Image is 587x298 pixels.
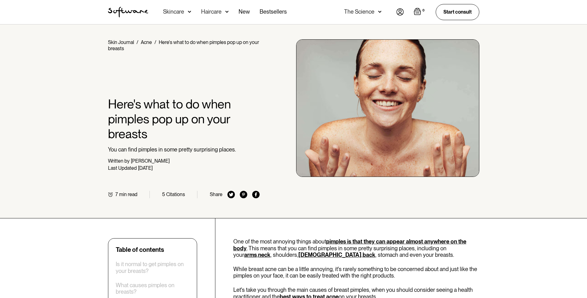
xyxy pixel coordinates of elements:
div: Share [210,191,222,197]
img: pinterest icon [240,191,247,198]
img: arrow down [225,9,229,15]
h1: Here's what to do when pimples pop up on your breasts [108,97,260,141]
div: 0 [421,8,426,13]
div: min read [119,191,137,197]
img: twitter icon [227,191,235,198]
a: pimples is that they can appear almost anywhere on the body [233,238,466,252]
div: Last Updated [108,165,137,171]
div: 7 [115,191,118,197]
a: arms [244,252,257,258]
div: Here's what to do when pimples pop up on your breasts [108,39,259,51]
div: 5 [162,191,165,197]
p: While breast acne can be a little annoying, it's rarely something to be concerned about and just ... [233,266,479,279]
img: Software Logo [108,7,148,17]
div: / [136,39,138,45]
div: [PERSON_NAME] [131,158,170,164]
p: One of the most annoying things about . This means that you can find pimples in some pretty surpr... [233,238,479,258]
a: [DEMOGRAPHIC_DATA] [298,252,361,258]
div: Written by [108,158,130,164]
img: arrow down [188,9,191,15]
a: What causes pimples on breasts? [116,282,189,295]
div: [DATE] [138,165,153,171]
div: Skincare [163,9,184,15]
p: You can find pimples in some pretty surprising places. [108,146,260,153]
div: Haircare [201,9,222,15]
a: neck [258,252,270,258]
a: Is it normal to get pimples on your breasts? [116,261,189,274]
img: facebook icon [252,191,260,198]
a: back [363,252,375,258]
a: Skin Journal [108,39,134,45]
img: arrow down [378,9,382,15]
div: Table of contents [116,246,164,253]
a: Open empty cart [414,8,426,16]
div: Citations [166,191,185,197]
div: / [154,39,156,45]
a: home [108,7,148,17]
a: Acne [141,39,152,45]
a: Start consult [436,4,479,20]
div: The Science [344,9,374,15]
